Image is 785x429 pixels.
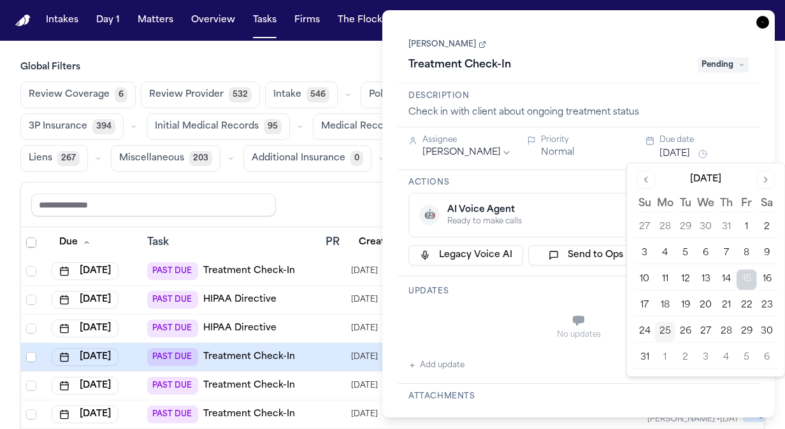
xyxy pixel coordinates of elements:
[659,135,749,145] div: Due date
[696,269,716,290] button: 13
[659,148,690,160] button: [DATE]
[737,243,757,264] button: 8
[333,9,387,32] button: The Flock
[229,87,252,102] span: 532
[26,409,36,419] span: Select row
[321,120,398,133] span: Medical Records
[29,88,110,101] span: Review Coverage
[737,196,757,212] th: Friday
[655,217,675,237] button: 28
[350,151,363,166] span: 0
[635,269,655,290] button: 10
[675,321,696,342] button: 26
[408,330,749,340] div: No updates
[757,295,777,316] button: 23
[306,87,329,102] span: 546
[149,88,224,101] span: Review Provider
[675,243,696,264] button: 5
[29,120,87,133] span: 3P Insurance
[690,173,721,186] div: [DATE]
[115,87,127,102] span: 6
[655,348,675,368] button: 1
[655,295,675,316] button: 18
[655,321,675,342] button: 25
[289,9,325,32] button: Firms
[696,196,716,212] th: Wednesday
[57,151,80,166] span: 267
[41,9,83,32] button: Intakes
[655,196,675,212] th: Monday
[716,243,737,264] button: 7
[203,408,295,421] a: Treatment Check-In
[757,269,777,290] button: 16
[186,9,240,32] button: Overview
[716,348,737,368] button: 4
[541,146,574,159] button: Normal
[91,9,125,32] button: Day 1
[675,269,696,290] button: 12
[757,171,775,188] button: Go to next month
[408,178,749,188] h3: Actions
[20,61,765,74] h3: Global Filters
[147,405,198,423] span: PAST DUE
[635,348,655,368] button: 31
[737,217,757,237] button: 1
[408,358,465,373] button: Add update
[737,269,757,290] button: 15
[408,245,523,265] button: Legacy Voice AI
[737,295,757,316] button: 22
[447,204,522,216] div: AI Voice Agent
[52,405,119,423] button: [DATE]
[252,152,345,165] span: Additional Insurance
[408,39,486,50] a: [PERSON_NAME]
[737,321,757,342] button: 29
[528,245,643,265] button: Send to Ops
[408,286,749,297] h3: Updates
[675,217,696,237] button: 29
[408,106,749,119] div: Check in with client about ongoing treatment status
[716,269,737,290] button: 14
[273,88,301,101] span: Intake
[757,217,777,237] button: 2
[675,348,696,368] button: 2
[757,321,777,342] button: 30
[447,216,522,227] div: Ready to make calls
[133,9,178,32] button: Matters
[243,145,371,172] button: Additional Insurance0
[655,269,675,290] button: 11
[716,321,737,342] button: 28
[716,295,737,316] button: 21
[189,151,212,166] span: 203
[757,243,777,264] button: 9
[696,243,716,264] button: 6
[15,15,31,27] img: Finch Logo
[696,321,716,342] button: 27
[20,81,136,108] button: Review Coverage6
[635,196,655,212] th: Sunday
[361,81,537,108] button: Police Report & Investigation367
[29,152,52,165] span: Liens
[647,414,747,425] div: Last updated by Michelle Pimienta at 7/11/2025, 4:26:08 PM
[92,119,115,134] span: 394
[369,88,501,101] span: Police Report & Investigation
[313,113,434,140] button: Medical Records490
[757,196,777,212] th: Saturday
[675,295,696,316] button: 19
[248,9,282,32] button: Tasks
[698,57,749,73] span: Pending
[141,81,260,108] button: Review Provider532
[655,243,675,264] button: 4
[422,135,512,145] div: Assignee
[264,119,282,134] span: 95
[111,145,220,172] button: Miscellaneous203
[147,113,290,140] button: Initial Medical Records95
[541,135,630,145] div: Priority
[351,405,378,423] span: 3/26/2025, 12:38:34 PM
[20,113,124,140] button: 3P Insurance394
[695,146,710,162] button: Snooze task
